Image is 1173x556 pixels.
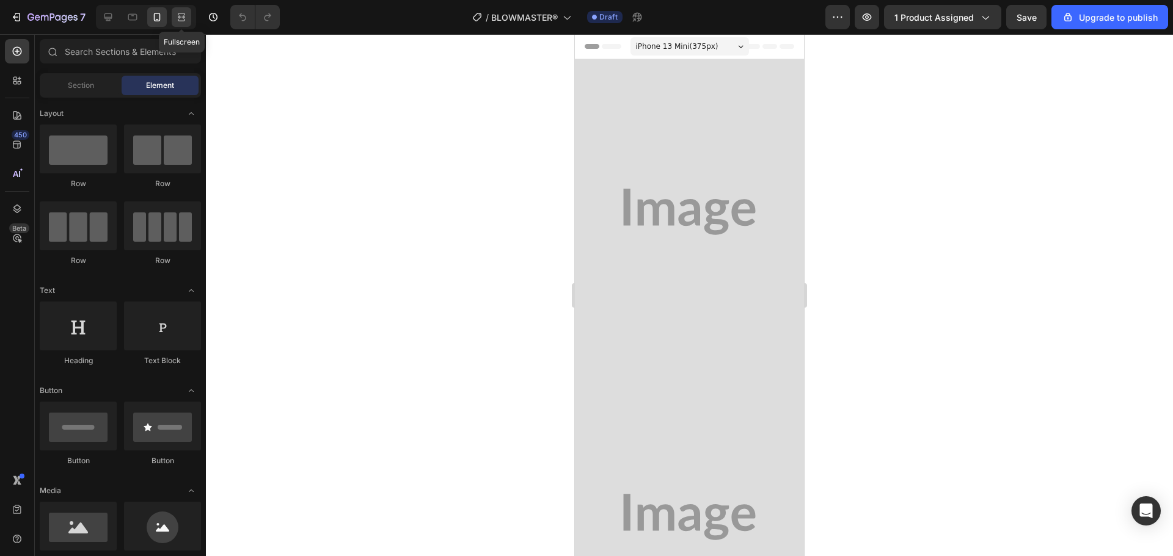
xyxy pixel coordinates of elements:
span: Element [146,80,174,91]
span: Draft [599,12,618,23]
span: Button [40,385,62,396]
div: Row [124,255,201,266]
div: Beta [9,223,29,233]
button: Upgrade to publish [1051,5,1168,29]
span: Section [68,80,94,91]
button: 1 product assigned [884,5,1001,29]
span: BLOWMASTER® [491,11,558,24]
div: Button [40,455,117,466]
div: Row [40,178,117,189]
div: Button [124,455,201,466]
span: / [486,11,489,24]
button: Save [1006,5,1047,29]
span: Toggle open [181,104,201,123]
span: Media [40,485,61,496]
div: Row [124,178,201,189]
span: Toggle open [181,381,201,400]
span: Text [40,285,55,296]
span: 1 product assigned [894,11,974,24]
div: Undo/Redo [230,5,280,29]
span: Layout [40,108,64,119]
div: Row [40,255,117,266]
span: Toggle open [181,481,201,500]
div: Upgrade to publish [1062,11,1158,24]
span: Save [1017,12,1037,23]
iframe: Design area [575,34,804,556]
div: Text Block [124,355,201,366]
button: 7 [5,5,91,29]
span: Toggle open [181,281,201,300]
div: Heading [40,355,117,366]
div: 450 [12,130,29,140]
div: Open Intercom Messenger [1131,496,1161,525]
input: Search Sections & Elements [40,39,201,63]
p: 7 [80,10,86,24]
